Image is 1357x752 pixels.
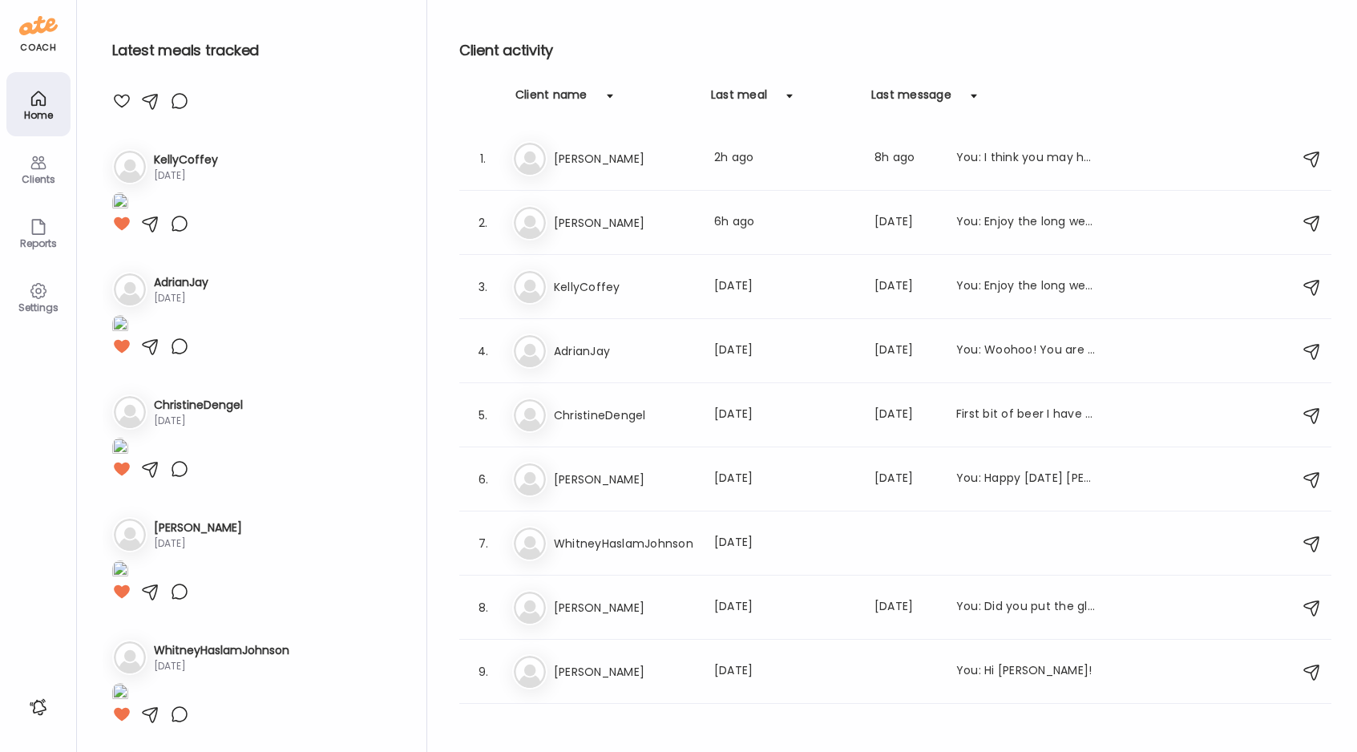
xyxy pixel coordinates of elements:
img: bg-avatar-default.svg [514,143,546,175]
div: 4. [474,342,493,361]
div: coach [20,41,56,55]
div: [DATE] [874,598,937,617]
div: You: Hi [PERSON_NAME]! [956,662,1097,681]
h3: ChristineDengel [154,397,243,414]
h3: [PERSON_NAME] [154,520,242,536]
h3: KellyCoffey [154,152,218,168]
h3: [PERSON_NAME] [554,149,695,168]
img: images%2FnIuc6jdPc0TSU2YLwgiPYRrdqFm1%2FTfrBygYKxe6HFTRNbQdz%2FxUHSeS7yl63JEHCLCdbd_1080 [112,438,128,459]
div: Home [10,110,67,120]
div: You: I think you may have forgotten to wear your Whoop last night. There is no data for [DATE]. [956,149,1097,168]
h2: Latest meals tracked [112,38,401,63]
div: 1. [474,149,493,168]
div: Clients [10,174,67,184]
img: bg-avatar-default.svg [114,641,146,673]
div: [DATE] [154,659,289,673]
h3: WhitneyHaslamJohnson [554,534,695,553]
div: 6. [474,470,493,489]
img: bg-avatar-default.svg [114,519,146,551]
div: You: Woohoo! You are back! I was starting to wonder about you!!!! [956,342,1097,361]
div: Client name [515,87,588,112]
div: First bit of beer I have had in a very long time but the ginger was intriguing and actually was j... [956,406,1097,425]
div: [DATE] [874,342,937,361]
div: Settings [10,302,67,313]
div: You: Happy [DATE] [PERSON_NAME]. I hope you had a great week! Do you have any weekend events or d... [956,470,1097,489]
div: [DATE] [154,536,242,551]
div: [DATE] [714,598,855,617]
img: bg-avatar-default.svg [114,151,146,183]
div: 2h ago [714,149,855,168]
div: [DATE] [874,470,937,489]
div: [DATE] [874,213,937,232]
div: You: Did you put the glucose monitor on? [956,598,1097,617]
div: [DATE] [714,662,855,681]
img: images%2FamhTIbco5mTOJTSQzT9sJL9WUN22%2FaEGDRIUROpozvH5cxurd%2FQFVHklYUrk8w2jNBKNUd_1080 [112,192,128,214]
img: bg-avatar-default.svg [514,271,546,303]
div: You: Enjoy the long weekend! [956,213,1097,232]
div: [DATE] [154,168,218,183]
img: bg-avatar-default.svg [114,396,146,428]
div: 6h ago [714,213,855,232]
div: [DATE] [874,406,937,425]
img: bg-avatar-default.svg [514,207,546,239]
img: images%2FixTRwE5VRBW5fSFvAS28CUQpZLt1%2FwTRvAvHBbtWaWTwMNnnu%2FUpyXhDMXmqV3Eabaki3X_1080 [112,683,128,705]
img: bg-avatar-default.svg [514,592,546,624]
div: 2. [474,213,493,232]
h3: AdrianJay [154,274,208,291]
img: bg-avatar-default.svg [514,463,546,495]
div: 5. [474,406,493,425]
img: bg-avatar-default.svg [514,335,546,367]
img: bg-avatar-default.svg [514,399,546,431]
div: [DATE] [714,470,855,489]
div: Last message [871,87,951,112]
img: images%2FEyJoBSw1AjN8aIak48PbtExaL6t2%2F2F6vs7hOC4uGs63KFNFC%2FYVuqRYjTlkjDO62xKxf1_1080 [112,560,128,582]
div: 8. [474,598,493,617]
div: 3. [474,277,493,297]
img: bg-avatar-default.svg [114,273,146,305]
h2: Client activity [459,38,1331,63]
h3: KellyCoffey [554,277,695,297]
div: You: Enjoy the long weekend. Let me know if I can help you plan for success and stay on track. Yo... [956,277,1097,297]
div: [DATE] [154,414,243,428]
h3: WhitneyHaslamJohnson [154,642,289,659]
img: bg-avatar-default.svg [514,528,546,560]
div: [DATE] [154,291,208,305]
div: Last meal [711,87,767,112]
div: [DATE] [714,406,855,425]
div: [DATE] [714,342,855,361]
div: [DATE] [714,277,855,297]
div: 7. [474,534,493,553]
img: images%2FvKBlXzq35hcVvM4ynsPSvBUNQlD3%2FvXHD48q95s99wNACJ3Ev%2FALYC4d0CZPRMpNiqg6TX_1080 [112,315,128,337]
h3: [PERSON_NAME] [554,213,695,232]
h3: [PERSON_NAME] [554,662,695,681]
div: [DATE] [714,534,855,553]
h3: ChristineDengel [554,406,695,425]
div: 8h ago [874,149,937,168]
div: Reports [10,238,67,249]
img: ate [19,13,58,38]
img: bg-avatar-default.svg [514,656,546,688]
div: [DATE] [874,277,937,297]
div: 9. [474,662,493,681]
h3: AdrianJay [554,342,695,361]
h3: [PERSON_NAME] [554,470,695,489]
h3: [PERSON_NAME] [554,598,695,617]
